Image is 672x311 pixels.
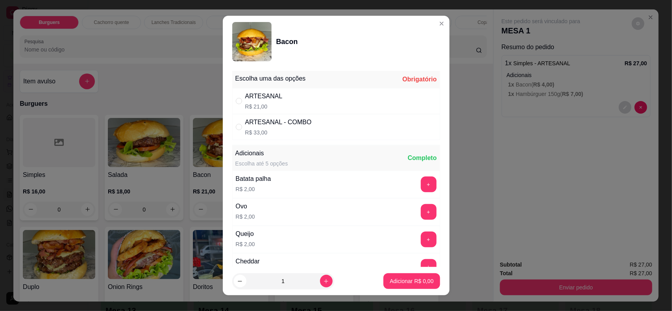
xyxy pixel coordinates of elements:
[236,185,271,193] p: R$ 2,00
[276,36,298,47] div: Bacon
[421,232,437,247] button: add
[236,213,255,221] p: R$ 2,00
[232,22,272,61] img: product-image
[408,153,437,163] div: Completo
[421,177,437,192] button: add
[236,174,271,184] div: Batata palha
[236,229,255,239] div: Queijo
[245,92,283,101] div: ARTESANAL
[435,17,448,30] button: Close
[421,204,437,220] button: add
[320,275,333,287] button: increase-product-quantity
[245,103,283,110] p: R$ 21,00
[383,273,440,289] button: Adicionar R$ 0,00
[235,74,306,83] div: Escolha uma das opções
[236,257,260,266] div: Cheddar
[245,129,312,136] p: R$ 33,00
[236,202,255,211] div: Ovo
[390,277,433,285] p: Adicionar R$ 0,00
[236,240,255,248] p: R$ 2,00
[235,160,288,167] div: Escolha até 5 opções
[402,75,437,84] div: Obrigatório
[245,118,312,127] div: ARTESANAL - COMBO
[421,259,437,275] button: add
[235,149,288,158] div: Adicionais
[234,275,246,287] button: decrease-product-quantity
